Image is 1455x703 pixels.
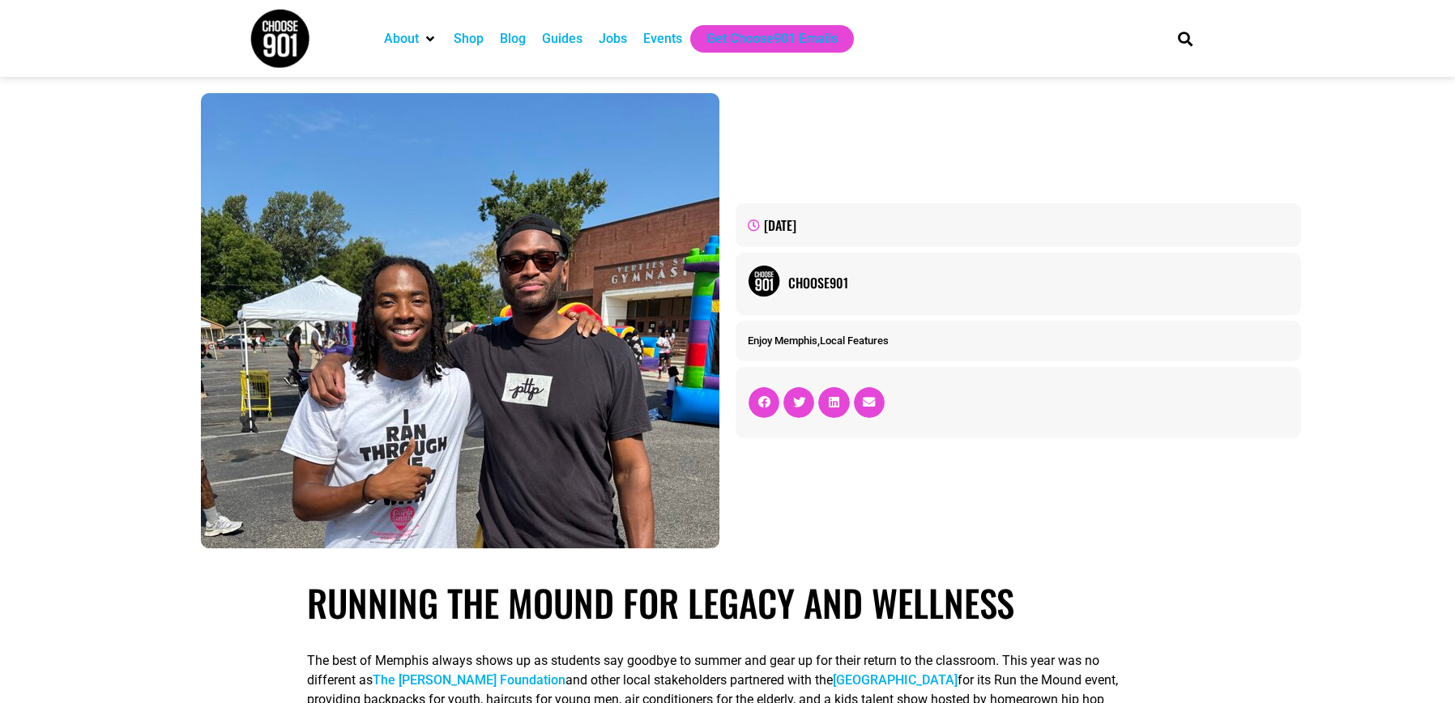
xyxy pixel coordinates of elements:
[201,93,719,548] img: Two men stand outdoors at an event focused on wellness, smiling for the camera; one wears a white...
[748,265,780,297] img: Picture of Choose901
[783,387,814,418] div: Share on twitter
[854,387,885,418] div: Share on email
[748,334,889,347] span: ,
[307,581,1148,624] h1: Running The Mound For Legacy and Wellness
[376,25,1150,53] nav: Main nav
[764,215,796,235] time: [DATE]
[373,672,565,688] a: The [PERSON_NAME] Foundation
[376,25,446,53] div: About
[643,29,682,49] a: Events
[820,334,889,347] a: Local Features
[384,29,419,49] a: About
[818,387,849,418] div: Share on linkedin
[542,29,582,49] a: Guides
[749,387,779,418] div: Share on facebook
[788,273,1289,292] a: Choose901
[833,672,958,688] a: [GEOGRAPHIC_DATA]
[1172,25,1199,52] div: Search
[500,29,526,49] a: Blog
[748,334,817,347] a: Enjoy Memphis
[454,29,484,49] a: Shop
[599,29,627,49] a: Jobs
[706,29,838,49] a: Get Choose901 Emails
